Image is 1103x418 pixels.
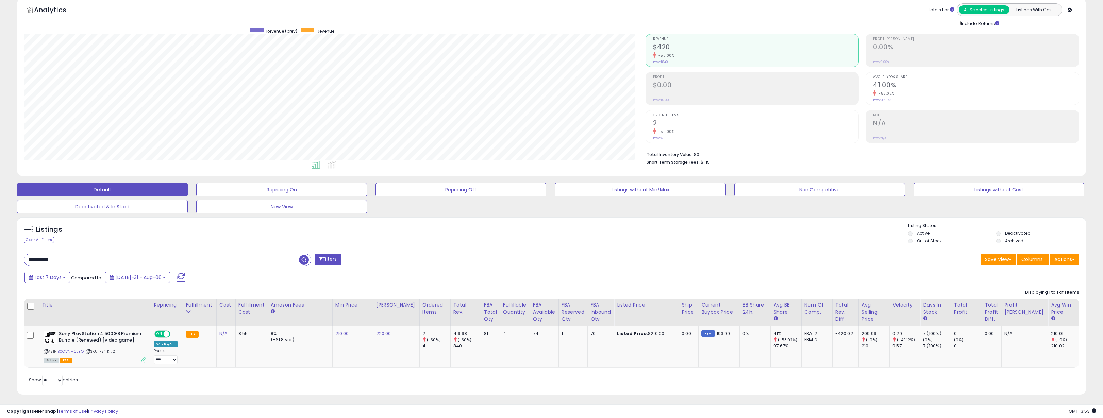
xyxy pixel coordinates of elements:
h5: Listings [36,225,62,234]
button: Columns [1017,254,1049,265]
small: (-58.02%) [778,337,797,343]
span: All listings currently available for purchase on Amazon [44,358,59,363]
button: Listings without Cost [914,183,1084,196]
b: Short Term Storage Fees: [647,159,700,165]
button: [DATE]-31 - Aug-06 [105,272,170,283]
small: (-50%) [427,337,441,343]
button: Listings With Cost [1009,5,1060,14]
div: 210.01 [1051,331,1079,337]
div: 4 [503,331,525,337]
span: ROI [873,114,1079,117]
button: New View [196,200,367,213]
small: (-49.12%) [897,337,915,343]
div: Velocity [892,301,917,309]
div: Preset: [154,349,178,364]
label: Archived [1005,238,1023,244]
span: OFF [169,331,180,337]
span: Revenue [317,28,334,34]
div: N/A [1004,331,1043,337]
div: 419.98 [453,331,481,337]
h2: N/A [873,119,1079,128]
small: Prev: 97.67% [873,98,891,102]
div: 0.29 [892,331,920,337]
small: Avg Win Price. [1051,316,1055,322]
div: 41% [773,331,801,337]
small: -58.02% [876,91,895,96]
div: Ordered Items [422,301,448,316]
button: Filters [315,254,341,265]
div: seller snap | | [7,408,118,415]
div: BB Share 24h. [742,301,768,316]
li: $0 [647,150,1074,158]
div: Totals For [928,7,954,13]
b: Total Inventory Value: [647,152,693,157]
img: 31jy-7fYIzL._SL40_.jpg [44,331,57,344]
button: Non Competitive [734,183,905,196]
div: 0.57 [892,343,920,349]
button: Actions [1050,254,1079,265]
div: Num of Comp. [804,301,830,316]
span: Last 7 Days [35,274,62,281]
div: 97.67% [773,343,801,349]
small: FBM [701,330,715,337]
div: Current Buybox Price [701,301,737,316]
div: Total Rev. Diff. [835,301,856,323]
div: 4 [422,343,450,349]
div: -420.02 [835,331,853,337]
div: 0.00 [985,331,996,337]
small: Amazon Fees. [271,309,275,315]
span: 193.99 [717,330,730,337]
div: Include Returns [952,20,1008,27]
div: Fulfillment [186,301,214,309]
span: Profit [653,75,859,79]
div: 74 [533,331,553,337]
label: Out of Stock [917,238,942,244]
div: 8.55 [238,331,263,337]
label: Active [917,230,930,236]
div: Total Profit [954,301,979,316]
div: 2 [422,331,450,337]
p: Listing States: [908,223,1086,229]
small: -50.00% [656,53,674,58]
span: Revenue [653,37,859,41]
h2: $420 [653,43,859,52]
small: FBA [186,331,199,338]
span: Revenue (prev) [266,28,297,34]
h5: Analytics [34,5,80,16]
small: (-0%) [1055,337,1067,343]
div: 0 [954,331,982,337]
a: Privacy Policy [88,408,118,414]
div: 70 [590,331,609,337]
div: FBM: 2 [804,337,827,343]
small: (0%) [923,337,933,343]
small: Prev: $0.00 [653,98,669,102]
div: Profit [PERSON_NAME] [1004,301,1045,316]
div: FBA Reserved Qty [562,301,585,323]
button: Deactivated & In Stock [17,200,188,213]
div: Total Rev. [453,301,478,316]
h2: 41.00% [873,81,1079,90]
button: Default [17,183,188,196]
div: Win BuyBox [154,341,178,347]
a: 220.00 [376,330,391,337]
div: $210.00 [617,331,673,337]
button: All Selected Listings [959,5,1009,14]
small: Avg BB Share. [773,316,778,322]
small: Prev: N/A [873,136,886,140]
div: 210 [862,343,889,349]
div: Title [42,301,148,309]
div: 0% [742,331,765,337]
div: 210.02 [1051,343,1079,349]
div: [PERSON_NAME] [376,301,417,309]
div: Repricing [154,301,180,309]
b: Sony PlayStation 4 500GB Premium Bundle (Renewed) [video game] [59,331,141,345]
span: Ordered Items [653,114,859,117]
a: N/A [219,330,228,337]
h2: $0.00 [653,81,859,90]
div: FBA inbound Qty [590,301,611,323]
span: [DATE]-31 - Aug-06 [115,274,162,281]
div: Total Profit Diff. [985,301,999,323]
span: Show: entries [29,377,78,383]
h2: 0.00% [873,43,1079,52]
small: (-50%) [458,337,472,343]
